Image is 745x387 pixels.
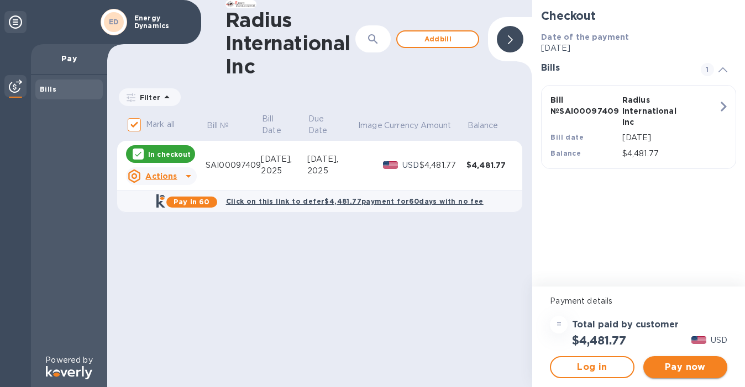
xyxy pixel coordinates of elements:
div: 2025 [261,165,307,177]
span: Due Date [308,113,356,136]
button: Log in [550,356,634,378]
div: = [550,316,568,333]
p: Currency [384,120,418,131]
p: Pay [40,53,98,64]
img: USD [691,336,706,344]
div: 2025 [307,165,357,177]
b: ED [109,18,119,26]
span: Balance [468,120,513,131]
p: Due Date [308,113,342,136]
b: Balance [550,149,581,157]
img: USD [383,161,398,169]
b: Click on this link to defer $4,481.77 payment for 60 days with no fee [226,197,484,205]
p: USD [402,160,419,171]
img: Logo [46,366,92,379]
span: Amount [421,120,466,131]
p: Mark all [146,119,175,130]
button: Addbill [396,30,479,48]
h3: Bills [541,63,688,73]
p: Payment details [550,295,727,307]
p: Radius International Inc [622,94,689,128]
span: Log in [560,361,624,374]
div: $4,481.77 [466,160,513,171]
div: [DATE], [307,153,357,165]
h2: $4,481.77 [572,333,626,347]
p: USD [711,335,727,346]
b: Pay in 60 [174,198,209,206]
h2: Checkout [541,9,736,23]
p: Bill № [207,120,229,131]
p: Filter [135,93,160,102]
p: [DATE] [541,43,736,54]
div: [DATE], [261,153,307,165]
p: Amount [421,120,452,131]
div: SAI00097409 [206,160,261,171]
button: Bill №SAI00097409Radius International IncBill date[DATE]Balance$4,481.77 [541,85,736,169]
h1: Radius International Inc [225,8,355,78]
span: Add bill [406,33,469,46]
u: Actions [145,172,177,181]
span: Pay now [652,361,718,374]
span: Bill Date [262,113,306,136]
p: Image [358,120,382,131]
b: Bill date [550,133,584,141]
h3: Total paid by customer [572,320,679,330]
span: Bill № [207,120,244,131]
b: Date of the payment [541,33,629,41]
p: In checkout [148,150,191,159]
p: Powered by [45,354,92,366]
p: Energy Dynamics [134,14,190,30]
button: Pay now [643,356,727,378]
p: [DATE] [622,132,718,144]
p: $4,481.77 [622,148,718,160]
p: Balance [468,120,499,131]
p: Bill № SAI00097409 [550,94,617,116]
p: Bill Date [262,113,292,136]
div: $4,481.77 [419,160,466,171]
b: Bills [40,85,56,93]
span: 1 [701,63,714,76]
